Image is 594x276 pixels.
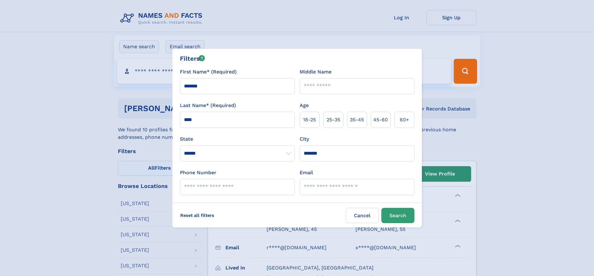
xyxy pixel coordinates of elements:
[303,116,316,124] span: 18‑25
[180,169,216,176] label: Phone Number
[300,102,309,109] label: Age
[180,54,205,63] div: Filters
[300,68,331,76] label: Middle Name
[381,208,414,223] button: Search
[326,116,340,124] span: 25‑35
[350,116,364,124] span: 35‑45
[346,208,379,223] label: Cancel
[300,135,309,143] label: City
[373,116,388,124] span: 45‑60
[180,68,237,76] label: First Name* (Required)
[180,102,236,109] label: Last Name* (Required)
[176,208,218,223] label: Reset all filters
[300,169,313,176] label: Email
[180,135,295,143] label: State
[400,116,409,124] span: 60+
